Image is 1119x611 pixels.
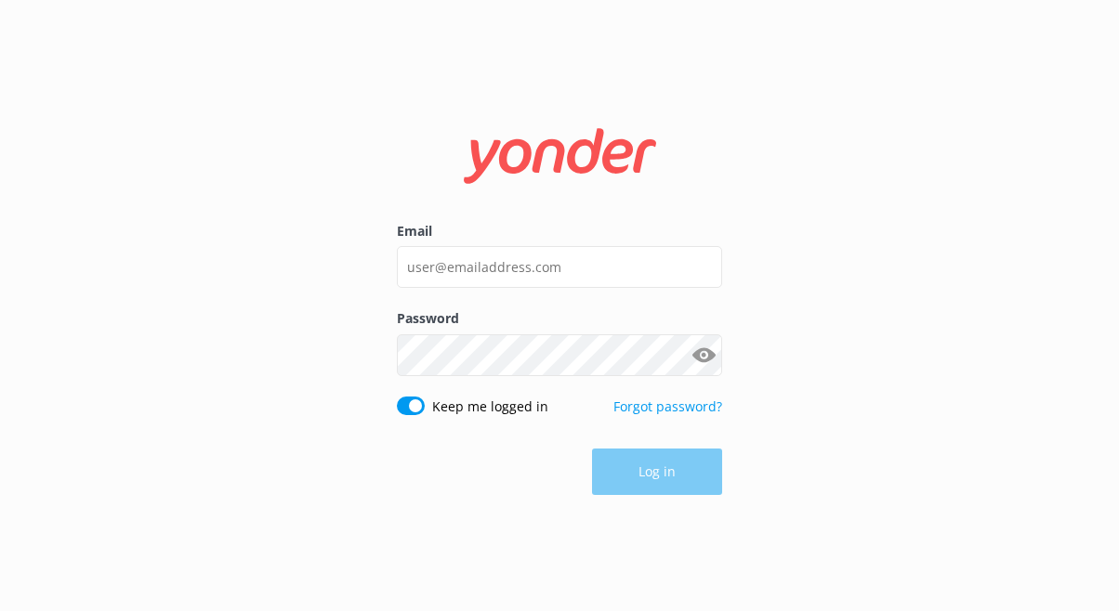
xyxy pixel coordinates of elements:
input: user@emailaddress.com [397,246,722,288]
label: Email [397,221,722,241]
label: Password [397,308,722,329]
button: Show password [685,336,722,373]
label: Keep me logged in [432,396,548,417]
a: Forgot password? [613,397,722,415]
